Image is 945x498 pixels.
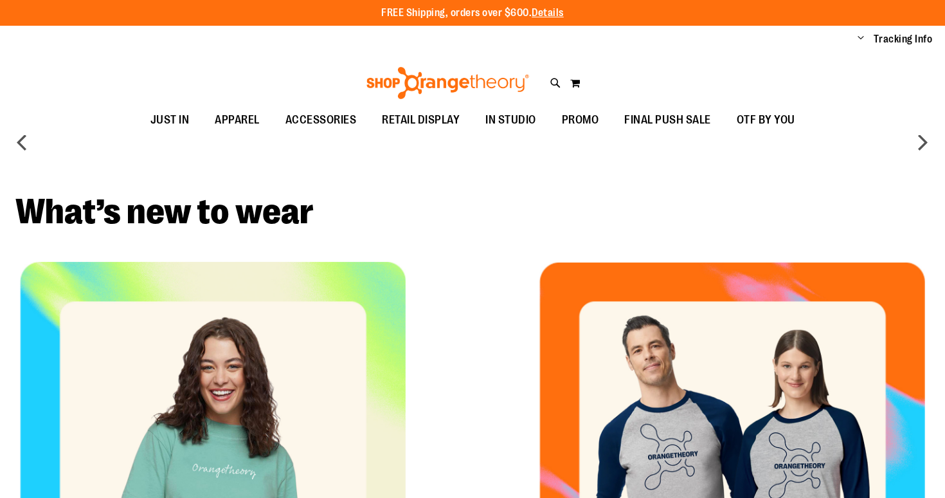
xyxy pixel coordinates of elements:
[10,129,35,155] button: prev
[382,106,460,134] span: RETAIL DISPLAY
[858,33,864,46] button: Account menu
[532,7,564,19] a: Details
[562,106,599,134] span: PROMO
[381,6,564,21] p: FREE Shipping, orders over $600.
[874,32,933,46] a: Tracking Info
[910,129,935,155] button: next
[485,106,536,134] span: IN STUDIO
[215,106,260,134] span: APPAREL
[285,106,357,134] span: ACCESSORIES
[364,67,531,99] img: Shop Orangetheory
[15,194,930,230] h2: What’s new to wear
[624,106,711,134] span: FINAL PUSH SALE
[737,106,795,134] span: OTF BY YOU
[150,106,190,134] span: JUST IN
